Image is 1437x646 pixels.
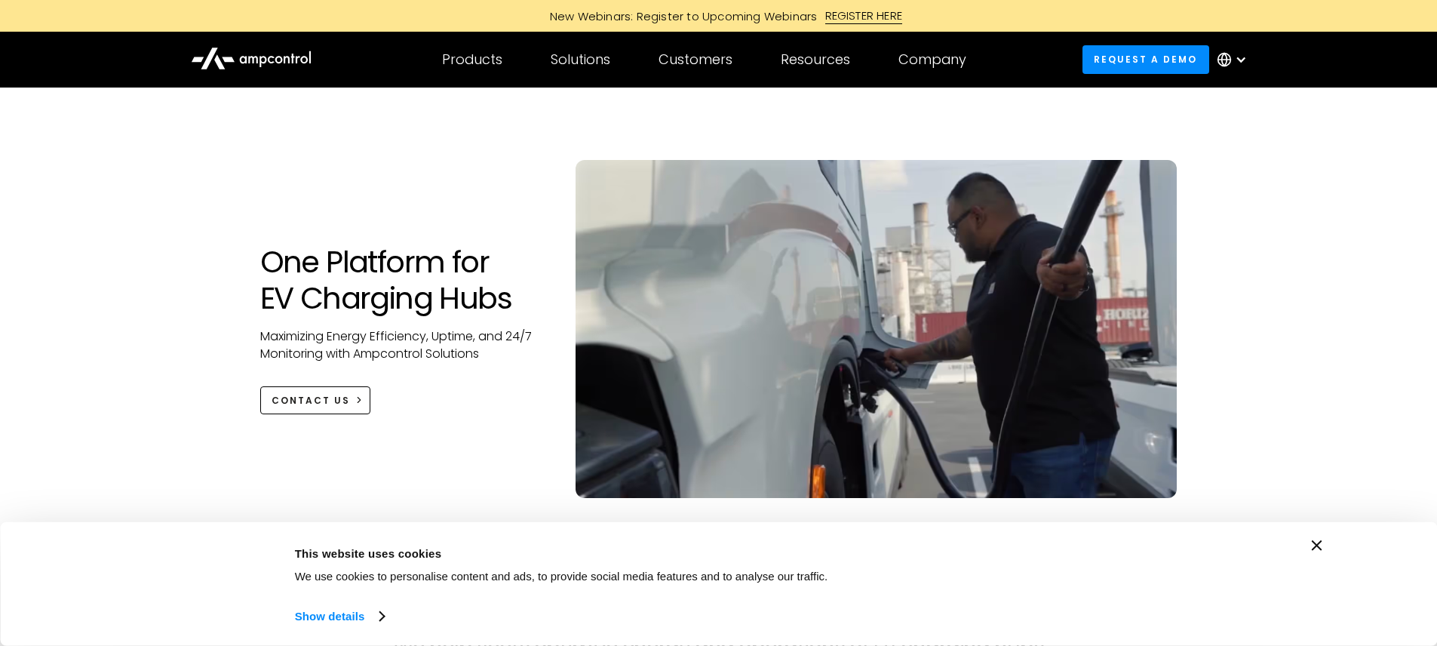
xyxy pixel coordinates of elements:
[535,8,825,24] div: New Webinars: Register to Upcoming Webinars
[659,51,732,68] div: Customers
[295,544,1034,562] div: This website uses cookies
[1082,45,1209,73] a: Request a demo
[272,394,350,408] div: CONTACT US
[295,570,828,583] span: We use cookies to personalise content and ads, to provide social media features and to analyse ou...
[898,51,966,68] div: Company
[551,51,610,68] div: Solutions
[260,328,546,362] p: Maximizing Energy Efficiency, Uptime, and 24/7 Monitoring with Ampcontrol Solutions
[1068,540,1284,584] button: Okay
[260,244,546,316] h1: One Platform for EV Charging Hubs
[295,605,384,628] a: Show details
[1312,540,1322,551] button: Close banner
[260,386,371,414] a: CONTACT US
[442,51,502,68] div: Products
[781,51,850,68] div: Resources
[379,8,1058,24] a: New Webinars: Register to Upcoming WebinarsREGISTER HERE
[825,8,903,24] div: REGISTER HERE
